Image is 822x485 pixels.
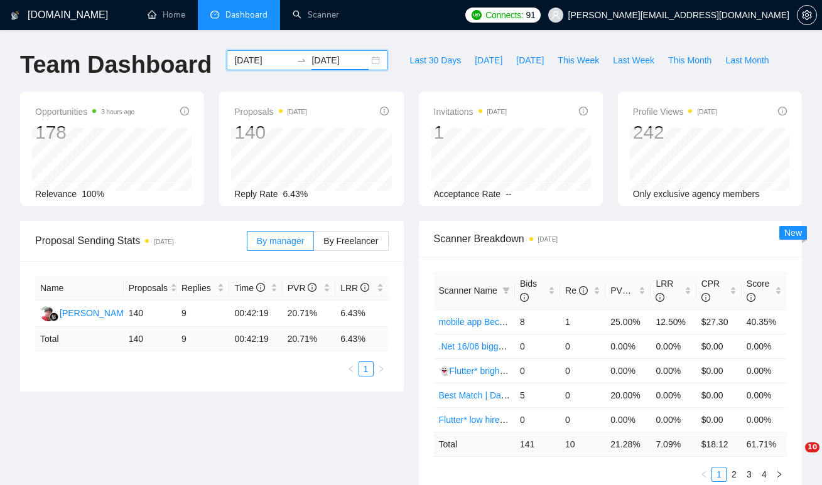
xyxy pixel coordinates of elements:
[340,283,369,293] span: LRR
[515,358,560,383] td: 0
[742,334,787,358] td: 0.00%
[560,334,605,358] td: 0
[506,189,511,199] span: --
[742,467,756,481] a: 3
[651,309,696,334] td: 12.50%
[234,104,307,119] span: Proposals
[439,317,543,327] a: mobile app Because 28/10
[776,471,783,478] span: right
[610,285,640,296] span: PVR
[696,358,742,383] td: $0.00
[439,341,575,351] a: .Net 16/06 bigger rate bigger cover
[605,309,651,334] td: 25.00%
[343,361,359,376] li: Previous Page
[40,306,56,321] img: A
[701,293,710,302] span: info-circle
[434,189,501,199] span: Acceptance Rate
[579,107,588,115] span: info-circle
[468,50,509,70] button: [DATE]
[515,432,560,456] td: 141
[605,407,651,432] td: 0.00%
[35,104,134,119] span: Opportunities
[613,53,654,67] span: Last Week
[439,390,511,400] a: Best Match | Daria
[509,50,551,70] button: [DATE]
[725,53,769,67] span: Last Month
[560,358,605,383] td: 0
[20,50,212,80] h1: Team Dashboard
[560,407,605,432] td: 0
[374,361,389,376] li: Next Page
[712,467,726,481] a: 1
[343,361,359,376] button: left
[516,53,544,67] span: [DATE]
[696,467,711,482] button: left
[154,238,173,245] time: [DATE]
[35,120,134,144] div: 178
[234,120,307,144] div: 140
[784,228,802,238] span: New
[538,236,558,243] time: [DATE]
[500,281,512,300] span: filter
[35,189,77,199] span: Relevance
[380,107,389,115] span: info-circle
[651,407,696,432] td: 0.00%
[180,107,189,115] span: info-circle
[701,279,720,302] span: CPR
[656,279,673,302] span: LRR
[605,432,651,456] td: 21.28 %
[696,432,742,456] td: $ 18.12
[335,327,388,351] td: 6.43 %
[797,5,817,25] button: setting
[439,366,522,376] a: 👻Flutter* bright start
[283,327,335,351] td: 20.71 %
[797,10,817,20] a: setting
[696,309,742,334] td: $27.30
[11,6,19,26] img: logo
[520,293,529,302] span: info-circle
[347,365,355,373] span: left
[718,50,776,70] button: Last Month
[475,53,502,67] span: [DATE]
[515,383,560,407] td: 5
[742,309,787,334] td: 40.35%
[60,306,132,320] div: [PERSON_NAME]
[551,11,560,19] span: user
[323,236,378,246] span: By Freelancer
[229,327,282,351] td: 00:42:19
[526,8,536,22] span: 91
[409,53,461,67] span: Last 30 Days
[360,283,369,292] span: info-circle
[727,467,741,481] a: 2
[565,285,588,296] span: Re
[605,334,651,358] td: 0.00%
[661,50,718,70] button: This Month
[605,358,651,383] td: 0.00%
[229,301,282,327] td: 00:42:19
[288,109,307,115] time: [DATE]
[359,362,373,376] a: 1
[234,53,291,67] input: Start date
[82,189,104,199] span: 100%
[283,189,308,199] span: 6.43%
[696,383,742,407] td: $0.00
[747,279,770,302] span: Score
[434,231,787,247] span: Scanner Breakdown
[293,9,339,20] a: searchScanner
[296,55,306,65] span: swap-right
[257,236,304,246] span: By manager
[651,432,696,456] td: 7.09 %
[772,467,787,482] button: right
[434,120,507,144] div: 1
[742,407,787,432] td: 0.00%
[696,407,742,432] td: $0.00
[742,467,757,482] li: 3
[308,283,316,292] span: info-circle
[296,55,306,65] span: to
[35,276,124,301] th: Name
[434,432,515,456] td: Total
[742,358,787,383] td: 0.00%
[742,432,787,456] td: 61.71 %
[487,109,507,115] time: [DATE]
[551,50,606,70] button: This Week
